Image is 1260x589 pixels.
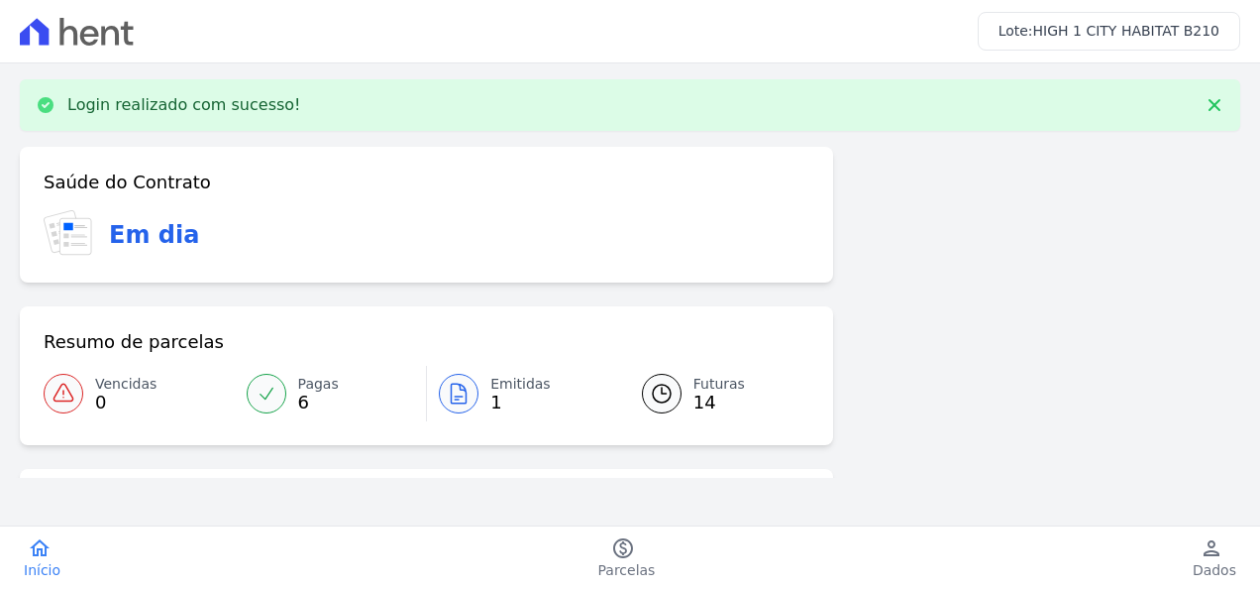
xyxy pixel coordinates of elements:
[44,366,235,421] a: Vencidas 0
[490,374,551,395] span: Emitidas
[1033,23,1219,39] span: HIGH 1 CITY HABITAT B210
[28,536,52,560] i: home
[24,560,60,580] span: Início
[1169,536,1260,580] a: personDados
[693,395,745,411] span: 14
[693,374,745,395] span: Futuras
[598,560,656,580] span: Parcelas
[95,395,157,411] span: 0
[611,536,635,560] i: paid
[998,21,1219,42] h3: Lote:
[1193,560,1236,580] span: Dados
[575,536,680,580] a: paidParcelas
[109,217,199,253] h3: Em dia
[1200,536,1223,560] i: person
[490,395,551,411] span: 1
[298,374,339,395] span: Pagas
[44,330,224,354] h3: Resumo de parcelas
[298,395,339,411] span: 6
[67,95,301,115] p: Login realizado com sucesso!
[44,171,211,194] h3: Saúde do Contrato
[95,374,157,395] span: Vencidas
[235,366,427,421] a: Pagas 6
[427,366,618,421] a: Emitidas 1
[618,366,810,421] a: Futuras 14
